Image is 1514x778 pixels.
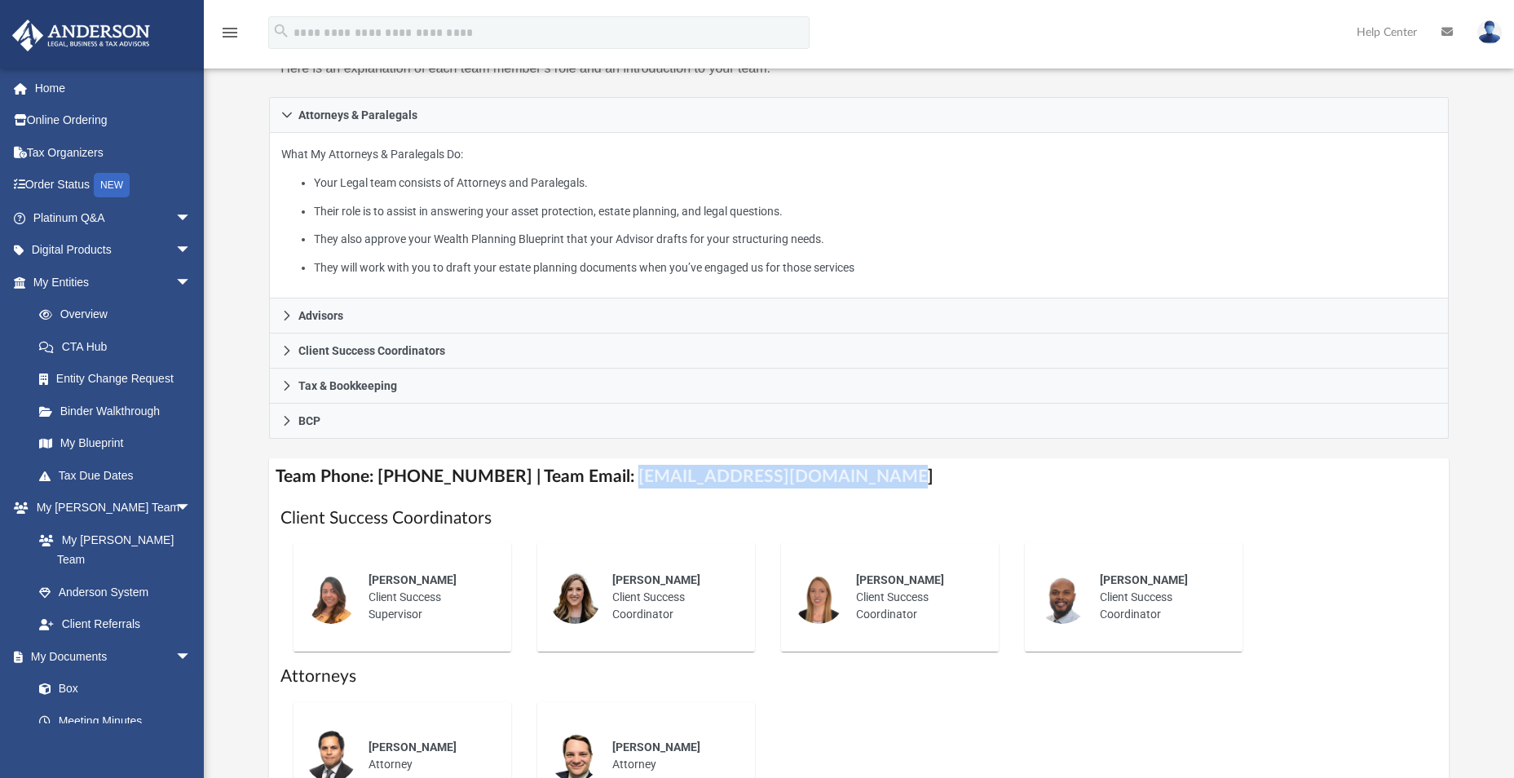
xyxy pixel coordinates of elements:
[792,572,845,624] img: thumbnail
[23,363,216,396] a: Entity Change Request
[612,573,700,586] span: [PERSON_NAME]
[314,201,1437,222] li: Their role is to assist in answering your asset protection, estate planning, and legal questions.
[23,459,216,492] a: Tax Due Dates
[314,173,1437,193] li: Your Legal team consists of Attorneys and Paralegals.
[23,330,216,363] a: CTA Hub
[11,104,216,137] a: Online Ordering
[220,31,240,42] a: menu
[11,492,208,524] a: My [PERSON_NAME] Teamarrow_drop_down
[23,673,200,705] a: Box
[23,576,208,608] a: Anderson System
[601,560,744,634] div: Client Success Coordinator
[269,334,1448,369] a: Client Success Coordinators
[549,572,601,624] img: thumbnail
[269,458,1448,495] h4: Team Phone: [PHONE_NUMBER] | Team Email: [EMAIL_ADDRESS][DOMAIN_NAME]
[175,492,208,525] span: arrow_drop_down
[305,572,357,624] img: thumbnail
[314,258,1437,278] li: They will work with you to draft your estate planning documents when you’ve engaged us for those ...
[269,298,1448,334] a: Advisors
[298,109,417,121] span: Attorneys & Paralegals
[175,201,208,235] span: arrow_drop_down
[175,234,208,267] span: arrow_drop_down
[269,369,1448,404] a: Tax & Bookkeeping
[269,404,1448,439] a: BCP
[298,380,397,391] span: Tax & Bookkeeping
[220,23,240,42] i: menu
[11,201,216,234] a: Platinum Q&Aarrow_drop_down
[11,136,216,169] a: Tax Organizers
[23,705,208,737] a: Meeting Minutes
[175,640,208,674] span: arrow_drop_down
[1036,572,1088,624] img: thumbnail
[1477,20,1502,44] img: User Pic
[298,310,343,321] span: Advisors
[357,560,500,634] div: Client Success Supervisor
[23,395,216,427] a: Binder Walkthrough
[845,560,987,634] div: Client Success Coordinator
[11,72,216,104] a: Home
[269,97,1448,133] a: Attorneys & Paralegals
[612,740,700,754] span: [PERSON_NAME]
[175,266,208,299] span: arrow_drop_down
[280,506,1437,530] h1: Client Success Coordinators
[272,22,290,40] i: search
[23,298,216,331] a: Overview
[369,740,457,754] span: [PERSON_NAME]
[369,573,457,586] span: [PERSON_NAME]
[269,133,1448,298] div: Attorneys & Paralegals
[280,57,847,80] p: Here is an explanation of each team member’s role and an introduction to your team.
[23,524,200,576] a: My [PERSON_NAME] Team
[856,573,944,586] span: [PERSON_NAME]
[1088,560,1231,634] div: Client Success Coordinator
[280,665,1437,688] h1: Attorneys
[1100,573,1188,586] span: [PERSON_NAME]
[314,229,1437,250] li: They also approve your Wealth Planning Blueprint that your Advisor drafts for your structuring ne...
[298,345,445,356] span: Client Success Coordinators
[7,20,155,51] img: Anderson Advisors Platinum Portal
[94,173,130,197] div: NEW
[11,234,216,267] a: Digital Productsarrow_drop_down
[11,266,216,298] a: My Entitiesarrow_drop_down
[11,640,208,673] a: My Documentsarrow_drop_down
[23,608,208,641] a: Client Referrals
[281,144,1436,277] p: What My Attorneys & Paralegals Do:
[11,169,216,202] a: Order StatusNEW
[23,427,208,460] a: My Blueprint
[298,415,320,427] span: BCP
